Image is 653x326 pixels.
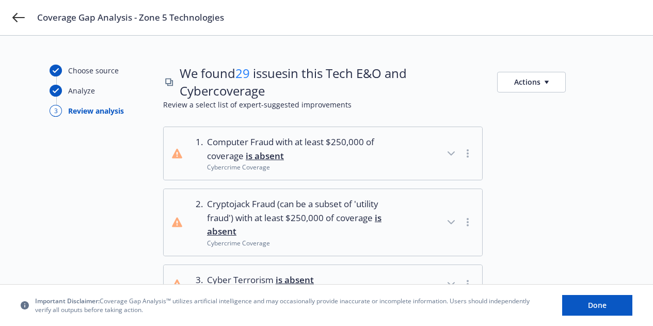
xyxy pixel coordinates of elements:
button: Done [562,295,632,316]
span: Cryptojack Fraud (can be a subset of 'utility fraud') with at least $250,000 of coverage [207,197,399,238]
div: 3 . [190,273,203,296]
span: Coverage Gap Analysis™ utilizes artificial intelligence and may occasionally provide inaccurate o... [35,297,546,314]
span: Important Disclaimer: [35,297,100,305]
span: Review a select list of expert-suggested improvements [163,99,603,110]
span: Computer Fraud with at least $250,000 of coverage [207,135,399,163]
div: Choose source [68,65,119,76]
div: Analyze [68,85,95,96]
button: 3.Cyber Terrorism is absentCybercrime Coverage [164,265,482,304]
div: Cybercrime Coverage [207,239,399,247]
span: 29 [235,65,250,82]
div: Cybercrime Coverage [207,163,399,172]
button: Actions [497,65,566,99]
span: We found issues in this Tech E&O and Cyber coverage [180,65,483,99]
button: 1.Computer Fraud with at least $250,000 of coverage is absentCybercrime Coverage [164,127,482,180]
div: 2 . [190,197,203,247]
span: Cyber Terrorism [207,273,314,287]
span: Coverage Gap Analysis - Zone 5 Technologies [37,11,224,24]
span: Done [588,300,607,310]
button: Actions [497,72,566,92]
span: is absent [246,150,284,162]
span: is absent [276,274,314,286]
div: Review analysis [68,105,124,116]
div: 1 . [190,135,203,172]
button: 2.Cryptojack Fraud (can be a subset of 'utility fraud') with at least $250,000 of coverage is abs... [164,189,482,255]
div: 3 [50,105,62,117]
